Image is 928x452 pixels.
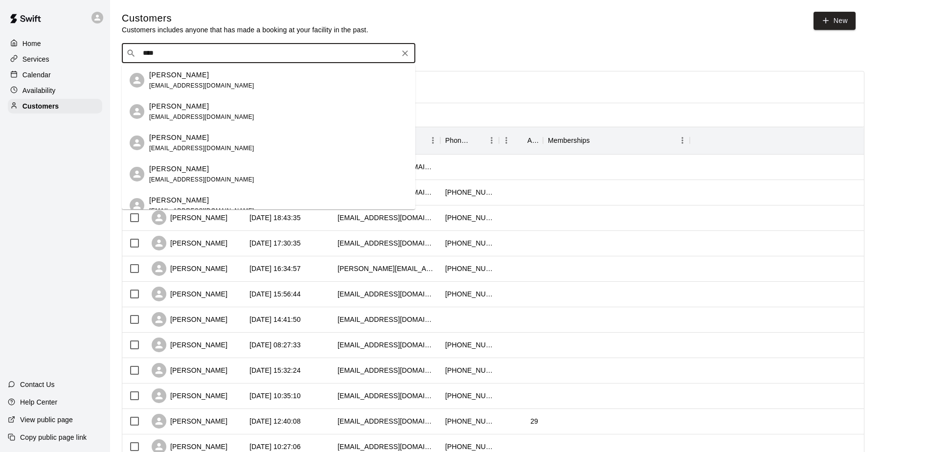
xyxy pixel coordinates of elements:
[338,442,435,452] div: ashleyhpetersen@gmail.com
[20,397,57,407] p: Help Center
[445,238,494,248] div: +14154972525
[8,83,102,98] a: Availability
[249,365,301,375] div: 2025-08-17 15:32:24
[338,315,435,324] div: kathichiu@comcast.net
[152,287,227,301] div: [PERSON_NAME]
[445,340,494,350] div: +14152693009
[445,264,494,273] div: +13104226564
[338,289,435,299] div: chelseabrose@gmail.com
[590,134,604,147] button: Sort
[249,264,301,273] div: 2025-08-19 16:34:57
[122,12,368,25] h5: Customers
[152,210,227,225] div: [PERSON_NAME]
[8,68,102,82] a: Calendar
[152,414,227,429] div: [PERSON_NAME]
[20,432,87,442] p: Copy public page link
[130,136,144,150] div: Justine Waldman
[122,25,368,35] p: Customers includes anyone that has made a booking at your facility in the past.
[499,127,543,154] div: Age
[398,46,412,60] button: Clear
[548,127,590,154] div: Memberships
[23,86,56,95] p: Availability
[338,340,435,350] div: andrewvincentward@gmail.com
[149,113,254,120] span: [EMAIL_ADDRESS][DOMAIN_NAME]
[249,238,301,248] div: 2025-08-19 17:30:35
[152,261,227,276] div: [PERSON_NAME]
[814,12,856,30] a: New
[23,54,49,64] p: Services
[338,213,435,223] div: jimcegelnik@gmail.com
[149,164,209,174] p: [PERSON_NAME]
[23,101,59,111] p: Customers
[20,380,55,389] p: Contact Us
[8,36,102,51] a: Home
[484,133,499,148] button: Menu
[675,133,690,148] button: Menu
[152,363,227,378] div: [PERSON_NAME]
[130,104,144,119] div: Mason Waldorf
[338,416,435,426] div: kaitlyn.dent@yahoo.com
[130,198,144,213] div: Jack von Waldburg
[23,39,41,48] p: Home
[445,213,494,223] div: +14155005579
[149,82,254,89] span: [EMAIL_ADDRESS][DOMAIN_NAME]
[249,442,301,452] div: 2025-08-16 10:27:06
[130,167,144,181] div: Triston Walden
[338,238,435,248] div: jhoeveler@yeb.com
[149,70,209,80] p: [PERSON_NAME]
[249,416,301,426] div: 2025-08-16 12:40:08
[152,236,227,250] div: [PERSON_NAME]
[445,391,494,401] div: +14153099100
[249,315,301,324] div: 2025-08-19 14:41:50
[149,101,209,112] p: [PERSON_NAME]
[543,127,690,154] div: Memberships
[249,340,301,350] div: 2025-08-18 08:27:33
[426,133,440,148] button: Menu
[249,289,301,299] div: 2025-08-19 15:56:44
[149,133,209,143] p: [PERSON_NAME]
[338,365,435,375] div: heatherprice1008@gmail.com
[338,391,435,401] div: barash3@gmail.com
[440,127,499,154] div: Phone Number
[130,73,144,88] div: narada walden
[152,338,227,352] div: [PERSON_NAME]
[249,391,301,401] div: 2025-08-17 10:35:10
[23,70,51,80] p: Calendar
[20,415,73,425] p: View public page
[445,365,494,375] div: +19258994766
[249,213,301,223] div: 2025-08-19 18:43:35
[514,134,527,147] button: Sort
[8,52,102,67] a: Services
[149,176,254,183] span: [EMAIL_ADDRESS][DOMAIN_NAME]
[152,312,227,327] div: [PERSON_NAME]
[149,145,254,152] span: [EMAIL_ADDRESS][DOMAIN_NAME]
[149,207,254,214] span: [EMAIL_ADDRESS][DOMAIN_NAME]
[530,416,538,426] div: 29
[471,134,484,147] button: Sort
[445,187,494,197] div: +12063886313
[527,127,538,154] div: Age
[152,388,227,403] div: [PERSON_NAME]
[499,133,514,148] button: Menu
[445,289,494,299] div: +13143132205
[122,44,415,63] div: Search customers by name or email
[149,195,209,205] p: [PERSON_NAME]
[8,99,102,113] a: Customers
[445,442,494,452] div: +14155306636
[445,127,471,154] div: Phone Number
[338,264,435,273] div: katie.paige@gmail.com
[445,416,494,426] div: +14085005813
[333,127,440,154] div: Email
